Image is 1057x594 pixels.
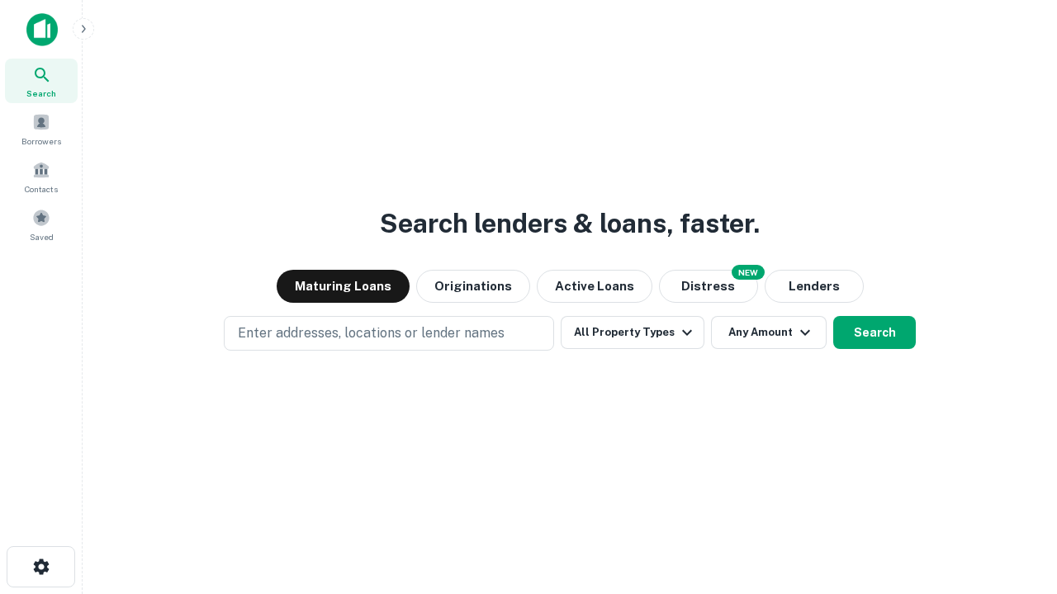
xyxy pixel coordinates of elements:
[26,13,58,46] img: capitalize-icon.png
[238,323,505,343] p: Enter addresses, locations or lender names
[224,316,554,351] button: Enter addresses, locations or lender names
[833,316,916,349] button: Search
[416,270,530,303] button: Originations
[30,230,54,243] span: Saved
[26,87,56,100] span: Search
[711,316,827,349] button: Any Amount
[765,270,864,303] button: Lenders
[732,265,765,280] div: NEW
[974,462,1057,541] iframe: Chat Widget
[5,59,78,103] a: Search
[5,106,78,151] a: Borrowers
[659,270,758,303] button: Search distressed loans with lien and other non-mortgage details.
[537,270,652,303] button: Active Loans
[561,316,704,349] button: All Property Types
[21,134,61,148] span: Borrowers
[277,270,410,303] button: Maturing Loans
[380,204,760,243] h3: Search lenders & loans, faster.
[5,154,78,199] a: Contacts
[25,182,58,196] span: Contacts
[5,202,78,247] a: Saved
